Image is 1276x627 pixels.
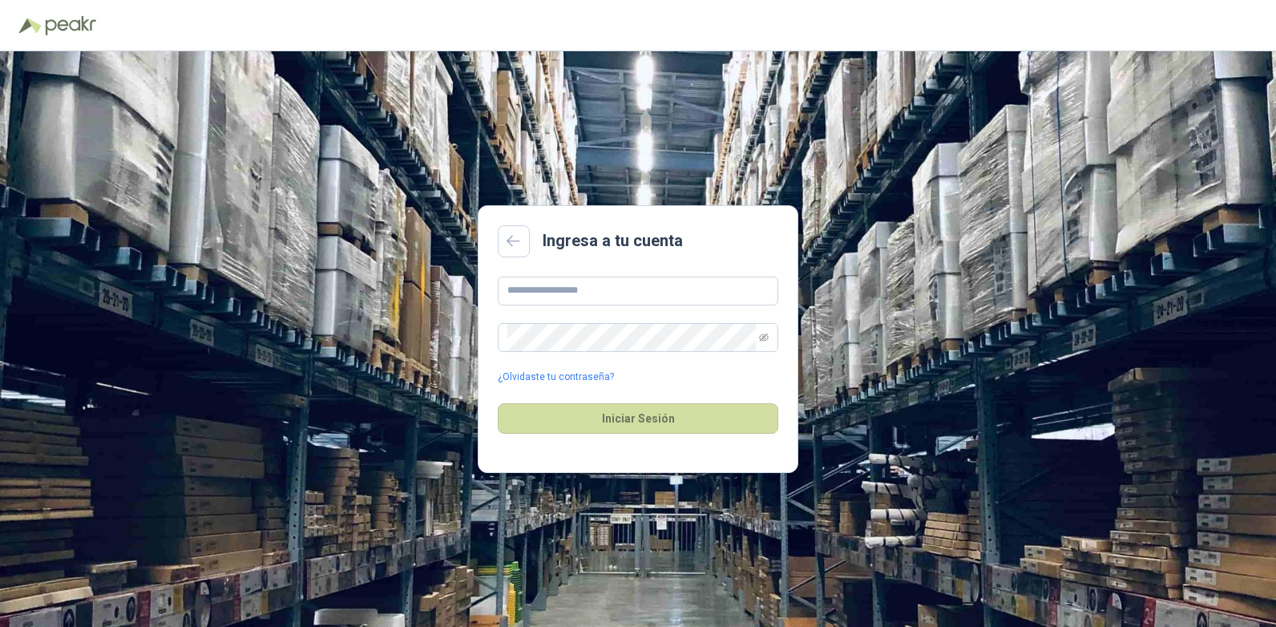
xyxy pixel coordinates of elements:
[498,370,614,385] a: ¿Olvidaste tu contraseña?
[759,333,769,342] span: eye-invisible
[543,229,683,253] h2: Ingresa a tu cuenta
[19,18,42,34] img: Logo
[45,16,96,35] img: Peakr
[498,403,778,434] button: Iniciar Sesión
